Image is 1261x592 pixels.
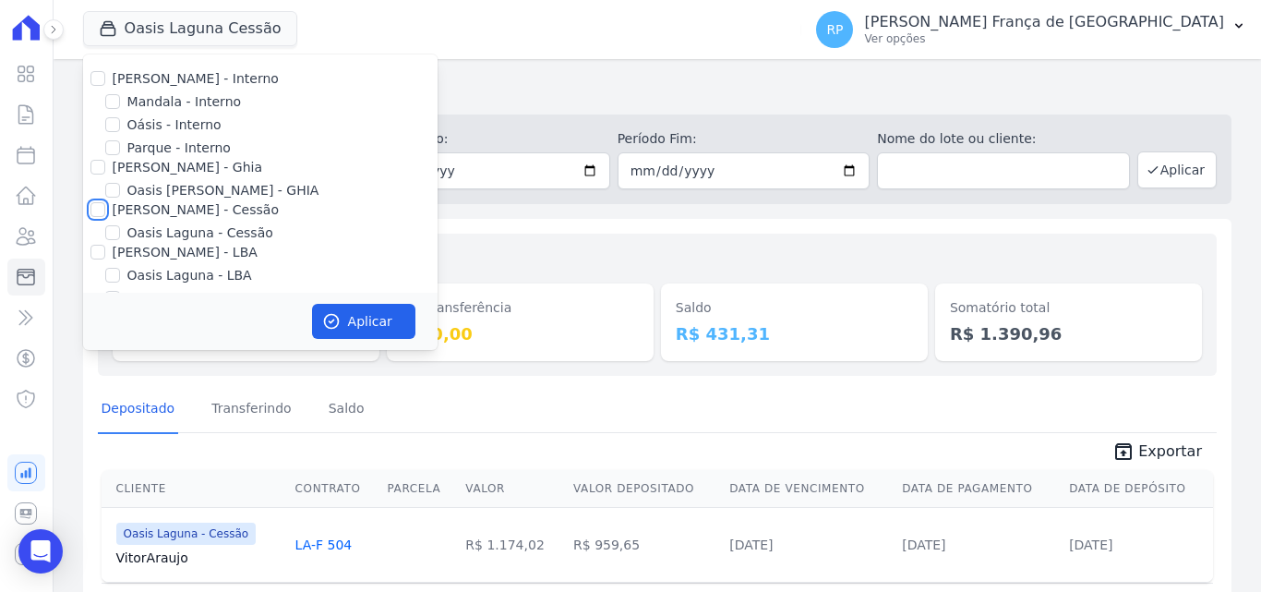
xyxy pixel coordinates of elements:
dd: R$ 431,31 [676,321,913,346]
p: [PERSON_NAME] França de [GEOGRAPHIC_DATA] [864,13,1224,31]
label: Parque - Interno [127,139,231,158]
th: Valor [458,470,566,508]
a: unarchive Exportar [1098,441,1217,466]
th: Cliente [102,470,288,508]
dt: Em transferência [402,298,639,318]
a: [DATE] [1069,538,1112,552]
a: LA-F 504 [295,538,353,552]
th: Data de Vencimento [722,470,895,508]
dd: R$ 1.390,96 [950,321,1187,346]
label: [PERSON_NAME] - Ghia [113,160,262,175]
label: Período Fim: [618,129,871,149]
label: Nome do lote ou cliente: [877,129,1130,149]
label: Oasis Laguna - LBA [127,266,252,285]
span: Exportar [1138,441,1202,463]
a: VitorAraujo [116,549,281,567]
label: [PERSON_NAME] - LBA [113,245,258,260]
th: Valor Depositado [566,470,722,508]
dd: R$ 0,00 [402,321,639,346]
span: RP [826,23,843,36]
div: Open Intercom Messenger [18,529,63,574]
h2: Minha Carteira [83,74,1231,107]
label: Oasis [PERSON_NAME] - GHIA [127,181,319,200]
a: Depositado [98,386,179,434]
a: [DATE] [902,538,945,552]
td: R$ 959,65 [566,507,722,582]
th: Data de Depósito [1062,470,1213,508]
i: unarchive [1112,441,1135,463]
a: [DATE] [729,538,773,552]
button: Oasis Laguna Cessão [83,11,297,46]
label: Período Inicío: [357,129,610,149]
label: Oasis Laguna - LBA 2 [127,289,264,308]
a: Saldo [325,386,368,434]
label: Mandala - Interno [127,92,241,112]
button: Aplicar [1137,151,1217,188]
span: Oasis Laguna - Cessão [116,523,257,545]
label: Oásis - Interno [127,115,222,135]
th: Data de Pagamento [895,470,1062,508]
button: Aplicar [312,304,415,339]
td: R$ 1.174,02 [458,507,566,582]
p: Ver opções [864,31,1224,46]
dt: Saldo [676,298,913,318]
button: RP [PERSON_NAME] França de [GEOGRAPHIC_DATA] Ver opções [801,4,1261,55]
dt: Somatório total [950,298,1187,318]
label: [PERSON_NAME] - Interno [113,71,279,86]
th: Contrato [288,470,380,508]
label: [PERSON_NAME] - Cessão [113,202,279,217]
th: Parcela [380,470,459,508]
a: Transferindo [208,386,295,434]
label: Oasis Laguna - Cessão [127,224,273,243]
